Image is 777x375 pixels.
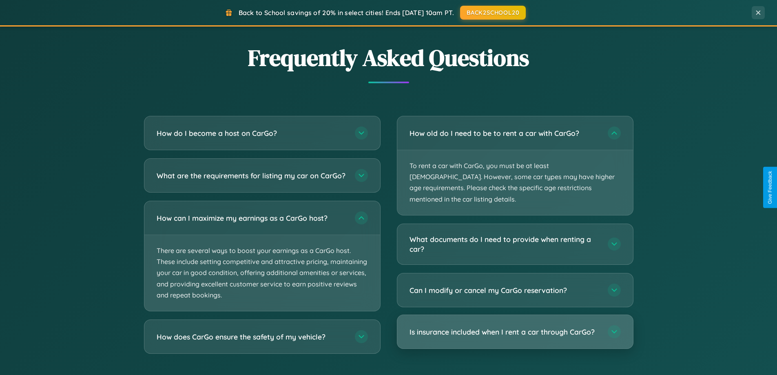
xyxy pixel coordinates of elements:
[239,9,454,17] span: Back to School savings of 20% in select cities! Ends [DATE] 10am PT.
[410,128,600,138] h3: How old do I need to be to rent a car with CarGo?
[410,327,600,337] h3: Is insurance included when I rent a car through CarGo?
[397,150,633,215] p: To rent a car with CarGo, you must be at least [DEMOGRAPHIC_DATA]. However, some car types may ha...
[144,235,380,311] p: There are several ways to boost your earnings as a CarGo host. These include setting competitive ...
[157,213,347,223] h3: How can I maximize my earnings as a CarGo host?
[157,332,347,342] h3: How does CarGo ensure the safety of my vehicle?
[767,171,773,204] div: Give Feedback
[410,285,600,295] h3: Can I modify or cancel my CarGo reservation?
[410,234,600,254] h3: What documents do I need to provide when renting a car?
[157,171,347,181] h3: What are the requirements for listing my car on CarGo?
[157,128,347,138] h3: How do I become a host on CarGo?
[144,42,633,73] h2: Frequently Asked Questions
[460,6,526,20] button: BACK2SCHOOL20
